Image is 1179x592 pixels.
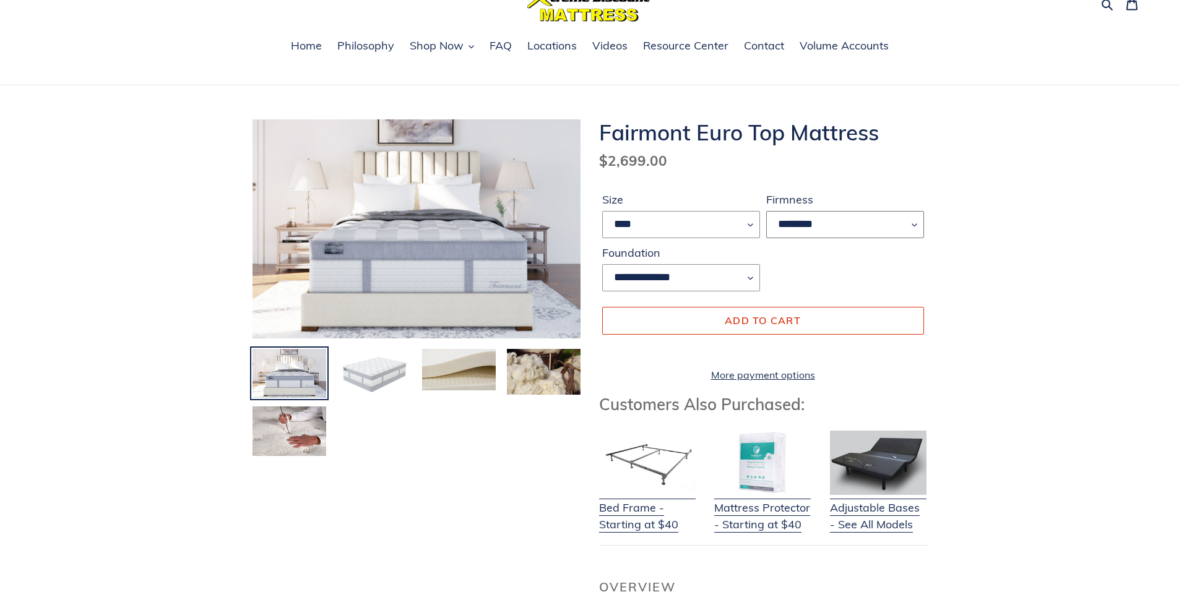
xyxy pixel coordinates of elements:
a: Resource Center [637,37,735,56]
img: Load image into Gallery viewer, Hand-tufting-process [251,405,327,457]
a: Adjustable Bases - See All Models [830,484,926,533]
button: Shop Now [404,37,480,56]
a: Contact [738,37,790,56]
a: Locations [521,37,583,56]
span: Shop Now [410,38,464,53]
h3: Customers Also Purchased: [599,395,927,414]
a: More payment options [602,367,924,382]
span: Philosophy [337,38,394,53]
span: Resource Center [643,38,728,53]
span: Volume Accounts [800,38,889,53]
img: Mattress Protector [714,431,811,495]
a: Philosophy [331,37,400,56]
button: Add to cart [602,307,924,334]
img: Load image into Gallery viewer, Fairmont-euro-top-mattress-angled-view [336,348,412,400]
span: Add to cart [725,314,801,327]
h1: Fairmont Euro Top Mattress [599,119,927,145]
a: Videos [586,37,634,56]
img: Bed Frame [599,431,696,495]
a: Mattress Protector - Starting at $40 [714,484,811,533]
img: Adjustable Base [830,431,926,495]
img: Load image into Gallery viewer, Fairmont-euro-top-talalay-latex-hybrid-mattress-and-foundation [251,348,327,400]
label: Foundation [602,244,760,261]
img: Load image into Gallery viewer, natural-talalay-latex-comfort-layers [421,348,497,392]
a: Volume Accounts [793,37,895,56]
a: FAQ [483,37,518,56]
span: FAQ [490,38,512,53]
label: Firmness [766,191,924,208]
a: Bed Frame - Starting at $40 [599,484,696,533]
img: Load image into Gallery viewer, Organic-wool-in-basket [506,348,582,396]
label: Size [602,191,760,208]
a: Home [285,37,328,56]
span: $2,699.00 [599,152,667,169]
span: Locations [527,38,577,53]
span: Home [291,38,322,53]
span: Videos [592,38,628,53]
span: Contact [744,38,784,53]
